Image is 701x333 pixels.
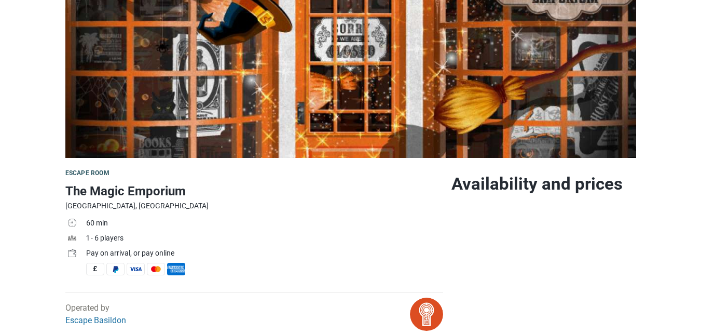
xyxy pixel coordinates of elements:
[106,263,125,275] span: PayPal
[65,315,126,325] a: Escape Basildon
[410,298,443,331] img: bitmap.png
[167,263,185,275] span: American Express
[86,263,104,275] span: Cash
[65,302,126,327] div: Operated by
[86,248,443,259] div: Pay on arrival, or pay online
[451,174,636,194] h2: Availability and prices
[127,263,145,275] span: Visa
[86,232,443,247] td: 1 - 6 players
[147,263,165,275] span: MasterCard
[65,201,443,211] div: [GEOGRAPHIC_DATA], [GEOGRAPHIC_DATA]
[86,217,443,232] td: 60 min
[65,169,109,177] span: Escape room
[65,182,443,201] h1: The Magic Emporium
